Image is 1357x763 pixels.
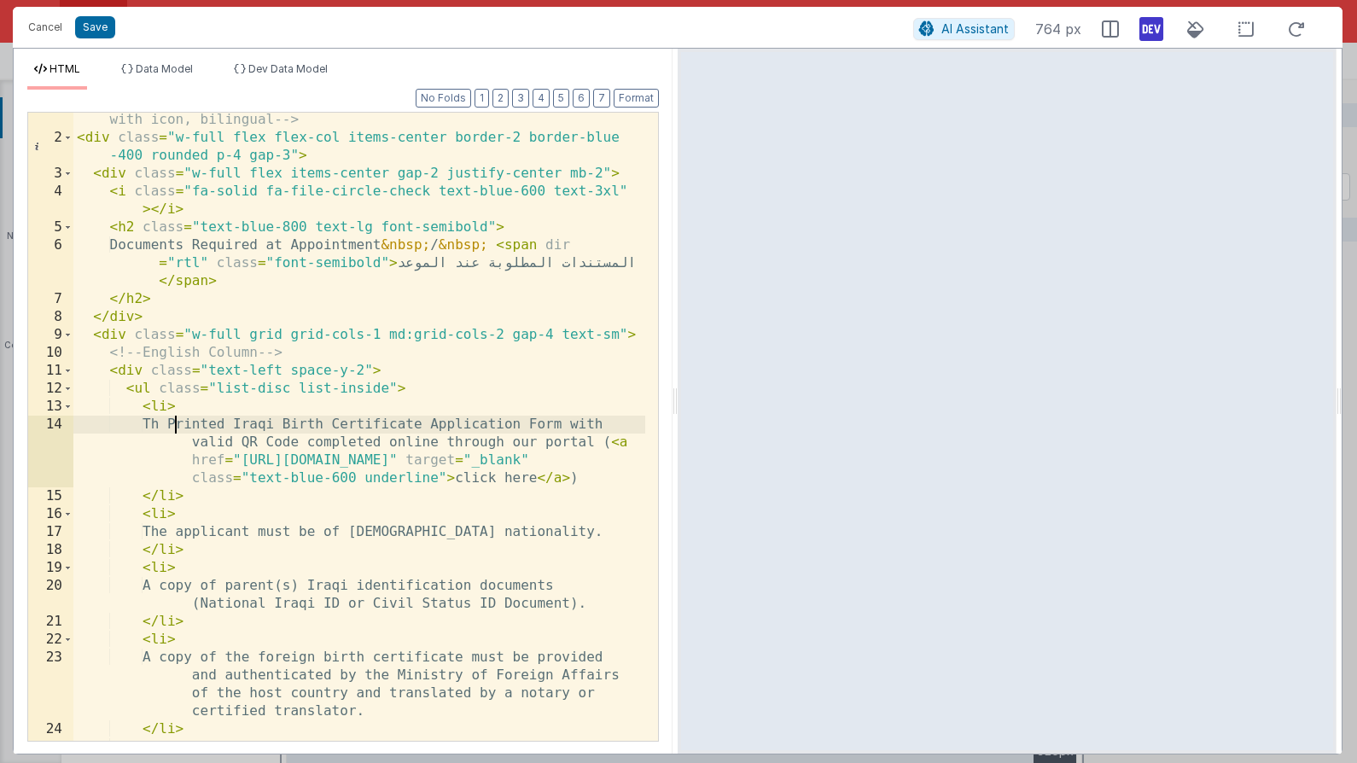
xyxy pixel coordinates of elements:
[28,577,73,613] div: 20
[28,738,73,756] div: 25
[1035,19,1081,39] span: 764 px
[50,62,80,75] span: HTML
[533,89,550,108] button: 4
[492,89,509,108] button: 2
[248,62,328,75] span: Dev Data Model
[75,16,115,38] button: Save
[28,344,73,362] div: 10
[28,631,73,649] div: 22
[28,380,73,398] div: 12
[416,89,471,108] button: No Folds
[28,129,73,165] div: 2
[28,559,73,577] div: 19
[28,505,73,523] div: 16
[475,89,489,108] button: 1
[28,487,73,505] div: 15
[28,362,73,380] div: 11
[136,62,193,75] span: Data Model
[28,290,73,308] div: 7
[28,398,73,416] div: 13
[28,541,73,559] div: 18
[573,89,590,108] button: 6
[28,165,73,183] div: 3
[593,89,610,108] button: 7
[614,89,659,108] button: Format
[512,89,529,108] button: 3
[20,15,71,39] button: Cancel
[28,183,73,218] div: 4
[28,523,73,541] div: 17
[28,236,73,290] div: 6
[913,18,1015,40] button: AI Assistant
[28,326,73,344] div: 9
[28,720,73,738] div: 24
[28,613,73,631] div: 21
[28,416,73,487] div: 14
[28,649,73,720] div: 23
[28,218,73,236] div: 5
[28,308,73,326] div: 8
[553,89,569,108] button: 5
[941,21,1009,36] span: AI Assistant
